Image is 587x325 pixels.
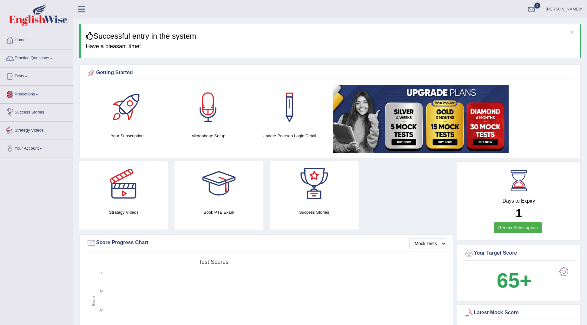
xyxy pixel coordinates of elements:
[0,86,73,101] a: Predictions
[87,68,573,78] div: Getting Started
[86,43,576,50] h4: Have a pleasant time!
[171,133,246,139] h4: Microphone Setup
[0,49,73,65] a: Practice Questions
[0,140,73,156] a: Your Account
[516,207,522,219] b: 1
[464,198,573,204] h4: Days to Expiry
[100,309,103,313] text: 30
[252,133,327,139] h4: Update Pearson Login Detail
[90,133,165,139] h4: Your Subscription
[87,238,446,248] div: Score Progress Chart
[570,29,574,36] button: ×
[270,209,359,216] h4: Success Stories
[0,122,73,138] a: Strategy Videos
[199,259,228,265] tspan: Test scores
[464,249,573,258] div: Your Target Score
[0,68,73,83] a: Tests
[464,308,573,318] div: Latest Mock Score
[497,269,532,292] b: 65+
[175,209,263,216] h4: Book PTE Exam
[91,296,96,306] tspan: Score
[0,104,73,120] a: Success Stories
[0,31,73,47] a: Home
[100,290,103,294] text: 60
[100,271,103,275] text: 90
[79,209,168,216] h4: Strategy Videos
[333,85,509,153] img: small5.jpg
[494,222,542,233] a: Renew Subscription
[534,3,541,9] span: 0
[86,32,576,40] h3: Successful entry in the system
